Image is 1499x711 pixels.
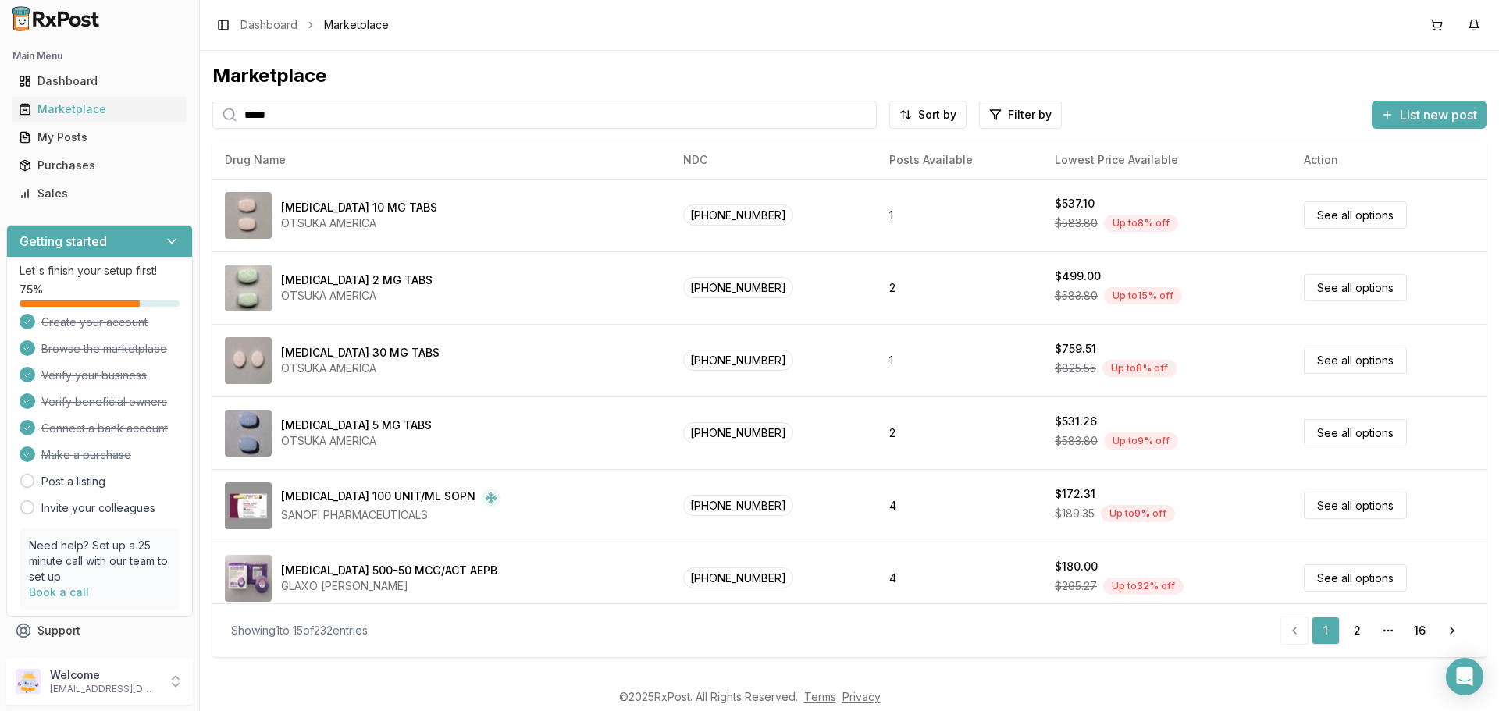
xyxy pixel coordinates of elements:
span: List new post [1400,105,1477,124]
img: User avatar [16,669,41,694]
div: Marketplace [19,101,180,117]
div: $172.31 [1055,486,1095,502]
p: Let's finish your setup first! [20,263,180,279]
span: Create your account [41,315,148,330]
div: OTSUKA AMERICA [281,361,440,376]
a: 16 [1405,617,1433,645]
button: Sort by [889,101,967,129]
h3: Getting started [20,232,107,251]
a: See all options [1304,347,1407,374]
img: RxPost Logo [6,6,106,31]
div: Showing 1 to 15 of 232 entries [231,623,368,638]
div: $499.00 [1055,268,1101,284]
a: Invite your colleagues [41,500,155,516]
div: Up to 8 % off [1102,360,1177,377]
span: $265.27 [1055,578,1097,594]
th: Posts Available [877,141,1042,179]
th: Drug Name [212,141,671,179]
img: Abilify 2 MG TABS [225,265,272,311]
button: Feedback [6,645,193,673]
a: Privacy [842,690,881,703]
button: Support [6,617,193,645]
div: Up to 9 % off [1104,432,1178,450]
a: 1 [1312,617,1340,645]
div: OTSUKA AMERICA [281,215,437,231]
div: Open Intercom Messenger [1446,658,1483,695]
div: [MEDICAL_DATA] 5 MG TABS [281,418,432,433]
th: NDC [671,141,877,179]
a: See all options [1304,201,1407,229]
span: [PHONE_NUMBER] [683,495,793,516]
span: [PHONE_NUMBER] [683,277,793,298]
a: 2 [1343,617,1371,645]
a: Book a call [29,585,89,599]
span: Verify your business [41,368,147,383]
th: Action [1291,141,1487,179]
a: Sales [12,180,187,208]
button: List new post [1372,101,1487,129]
span: $189.35 [1055,506,1095,521]
span: Feedback [37,651,91,667]
a: See all options [1304,274,1407,301]
button: Dashboard [6,69,193,94]
div: Up to 32 % off [1103,578,1184,595]
div: OTSUKA AMERICA [281,288,433,304]
div: Dashboard [19,73,180,89]
td: 2 [877,251,1042,324]
div: Marketplace [212,63,1487,88]
p: Need help? Set up a 25 minute call with our team to set up. [29,538,170,585]
div: [MEDICAL_DATA] 500-50 MCG/ACT AEPB [281,563,497,578]
div: $180.00 [1055,559,1098,574]
p: Welcome [50,667,158,683]
a: Dashboard [12,67,187,95]
a: See all options [1304,492,1407,519]
img: Abilify 5 MG TABS [225,410,272,457]
td: 4 [877,469,1042,542]
span: Verify beneficial owners [41,394,167,410]
a: List new post [1372,108,1487,124]
div: [MEDICAL_DATA] 30 MG TABS [281,345,440,361]
img: Abilify 30 MG TABS [225,337,272,384]
div: $531.26 [1055,414,1097,429]
span: $583.80 [1055,215,1098,231]
span: Filter by [1008,107,1052,123]
button: Filter by [979,101,1062,129]
td: 4 [877,542,1042,614]
div: GLAXO [PERSON_NAME] [281,578,497,594]
div: Up to 9 % off [1101,505,1175,522]
button: Marketplace [6,97,193,122]
div: $537.10 [1055,196,1095,212]
p: [EMAIL_ADDRESS][DOMAIN_NAME] [50,683,158,695]
span: Connect a bank account [41,421,168,436]
a: Dashboard [240,17,297,33]
a: Purchases [12,151,187,180]
span: Browse the marketplace [41,341,167,357]
td: 1 [877,179,1042,251]
div: [MEDICAL_DATA] 10 MG TABS [281,200,437,215]
a: See all options [1304,564,1407,592]
span: Make a purchase [41,447,131,463]
span: [PHONE_NUMBER] [683,567,793,588]
span: $825.55 [1055,361,1096,376]
span: [PHONE_NUMBER] [683,350,793,371]
span: $583.80 [1055,433,1098,449]
button: My Posts [6,125,193,150]
div: My Posts [19,130,180,145]
div: Up to 8 % off [1104,215,1178,232]
a: See all options [1304,419,1407,446]
div: Sales [19,186,180,201]
div: $759.51 [1055,341,1096,357]
span: $583.80 [1055,288,1098,304]
a: Go to next page [1437,617,1468,645]
a: My Posts [12,123,187,151]
nav: pagination [1280,617,1468,645]
img: Admelog SoloStar 100 UNIT/ML SOPN [225,482,272,529]
div: Purchases [19,158,180,173]
div: [MEDICAL_DATA] 100 UNIT/ML SOPN [281,489,475,507]
span: [PHONE_NUMBER] [683,422,793,443]
a: Marketplace [12,95,187,123]
div: Up to 15 % off [1104,287,1182,304]
nav: breadcrumb [240,17,389,33]
a: Terms [804,690,836,703]
th: Lowest Price Available [1042,141,1291,179]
